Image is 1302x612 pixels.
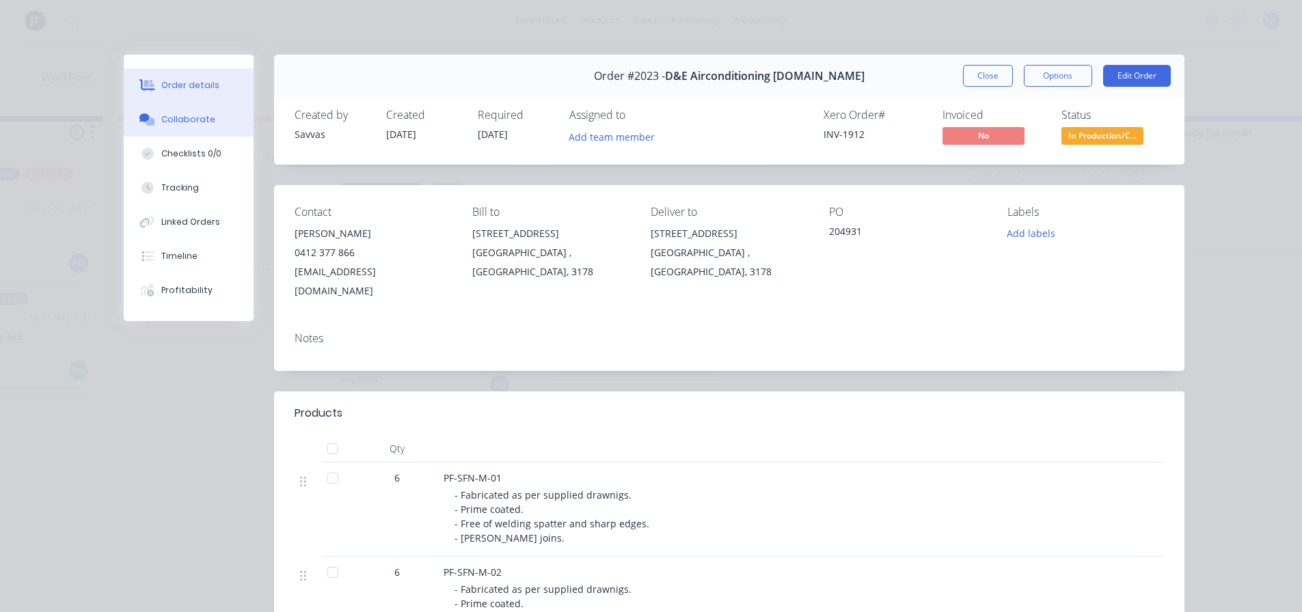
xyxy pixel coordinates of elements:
[356,435,438,462] div: Qty
[963,65,1013,87] button: Close
[472,224,629,281] div: [STREET_ADDRESS][GEOGRAPHIC_DATA] , [GEOGRAPHIC_DATA], 3178
[1061,109,1164,122] div: Status
[829,224,986,243] div: 204931
[1061,127,1143,144] span: In Production/C...
[472,224,629,243] div: [STREET_ADDRESS]
[295,332,1164,345] div: Notes
[124,137,254,171] button: Checklists 0/0
[478,109,553,122] div: Required
[124,273,254,307] button: Profitability
[295,224,451,301] div: [PERSON_NAME]0412 377 866[EMAIL_ADDRESS][DOMAIN_NAME]
[455,488,649,544] span: - Fabricated as per supplied drawnigs. - Prime coated. - Free of welding spatter and sharp edges....
[124,68,254,102] button: Order details
[161,113,215,126] div: Collaborate
[651,224,807,281] div: [STREET_ADDRESS][GEOGRAPHIC_DATA] , [GEOGRAPHIC_DATA], 3178
[444,566,502,579] span: PF-SFN-M-02
[478,128,508,141] span: [DATE]
[561,127,662,145] button: Add team member
[651,224,807,243] div: [STREET_ADDRESS]
[161,216,220,228] div: Linked Orders
[124,239,254,273] button: Timeline
[295,127,370,141] div: Savvas
[1024,65,1092,87] button: Options
[1000,224,1063,242] button: Add labels
[472,243,629,281] div: [GEOGRAPHIC_DATA] , [GEOGRAPHIC_DATA], 3178
[651,206,807,219] div: Deliver to
[295,206,451,219] div: Contact
[124,171,254,205] button: Tracking
[824,109,926,122] div: Xero Order #
[394,565,400,579] span: 6
[161,79,219,92] div: Order details
[295,109,370,122] div: Created by
[295,243,451,262] div: 0412 377 866
[1007,206,1164,219] div: Labels
[472,206,629,219] div: Bill to
[161,182,199,194] div: Tracking
[161,284,213,296] div: Profitability
[394,471,400,485] span: 6
[444,471,502,484] span: PF-SFN-M-01
[386,128,416,141] span: [DATE]
[651,243,807,281] div: [GEOGRAPHIC_DATA] , [GEOGRAPHIC_DATA], 3178
[665,70,865,83] span: D&E Airconditioning [DOMAIN_NAME]
[124,102,254,137] button: Collaborate
[942,127,1025,144] span: No
[942,109,1045,122] div: Invoiced
[1061,127,1143,148] button: In Production/C...
[124,205,254,239] button: Linked Orders
[569,127,662,145] button: Add team member
[824,127,926,141] div: INV-1912
[161,148,221,160] div: Checklists 0/0
[295,405,342,421] div: Products
[386,109,461,122] div: Created
[295,262,451,301] div: [EMAIL_ADDRESS][DOMAIN_NAME]
[161,250,198,262] div: Timeline
[295,224,451,243] div: [PERSON_NAME]
[569,109,706,122] div: Assigned to
[594,70,665,83] span: Order #2023 -
[1103,65,1171,87] button: Edit Order
[829,206,986,219] div: PO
